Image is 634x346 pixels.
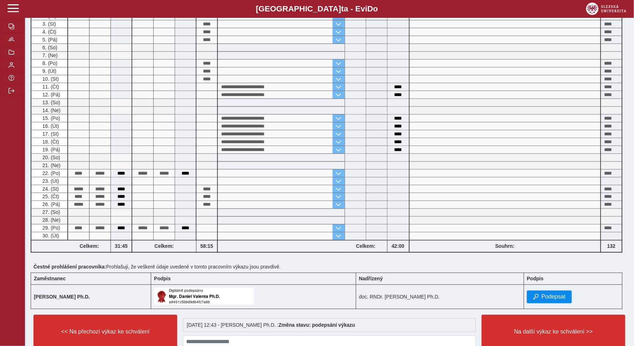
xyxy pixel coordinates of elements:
span: 29. (Po) [41,225,60,231]
img: logo_web_su.png [586,2,627,15]
span: o [373,4,378,13]
b: Nadřízený [359,276,383,282]
span: 15. (Po) [41,115,60,121]
b: Souhrn: [495,244,515,249]
span: 24. (St) [41,186,59,192]
span: Podepsat [542,294,566,300]
span: 30. (Út) [41,233,59,239]
td: doc. RNDr. [PERSON_NAME] Ph.D. [356,285,524,309]
button: Podepsat [527,291,572,304]
span: 9. (Út) [41,68,56,74]
b: 42:00 [388,244,409,249]
span: 12. (Pá) [41,92,60,97]
b: Zaměstnanec [34,276,66,282]
span: 20. (So) [41,155,60,160]
span: 18. (Čt) [41,139,59,145]
span: D [367,4,373,13]
b: 31:45 [111,244,132,249]
span: 3. (St) [41,21,56,27]
b: 132 [601,244,622,249]
b: Podpis [154,276,171,282]
span: 6. (So) [41,45,57,50]
span: 10. (St) [41,76,59,82]
b: Podpis [527,276,544,282]
span: 14. (Ne) [41,107,61,113]
span: 11. (Čt) [41,84,59,90]
div: [DATE] 12:43 - [PERSON_NAME] Ph.D. : [183,319,476,332]
span: 26. (Pá) [41,202,60,207]
b: Celkem: [132,244,196,249]
span: 4. (Čt) [41,29,56,35]
b: Celkem: [68,244,111,249]
span: 23. (Út) [41,178,59,184]
span: 7. (Ne) [41,52,58,58]
span: 27. (So) [41,210,60,215]
span: 19. (Pá) [41,147,60,152]
span: 5. (Pá) [41,37,57,42]
span: 2. (Út) [41,13,56,19]
span: 21. (Ne) [41,162,61,168]
span: << Na přechozí výkaz ke schválení [40,329,171,335]
span: 13. (So) [41,100,60,105]
b: [PERSON_NAME] Ph.D. [34,294,90,300]
span: 17. (St) [41,131,59,137]
span: Na další výkaz ke schválení >> [488,329,619,335]
b: Čestné prohlášení pracovníka: [34,264,106,270]
b: 58:15 [196,244,217,249]
span: t [341,4,344,13]
span: 25. (Čt) [41,194,59,200]
span: 22. (Po) [41,170,60,176]
b: [GEOGRAPHIC_DATA] a - Evi [21,4,613,14]
b: Celkem: [345,244,387,249]
span: 8. (Po) [41,60,57,66]
span: 28. (Ne) [41,217,61,223]
img: Digitálně podepsáno uživatelem [154,288,254,305]
b: Změna stavu: podepsání výkazu [278,322,355,328]
span: 16. (Út) [41,123,59,129]
div: Prohlašuji, že veškeré údaje uvedené v tomto pracovním výkazu jsou pravdivé. [31,261,628,273]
